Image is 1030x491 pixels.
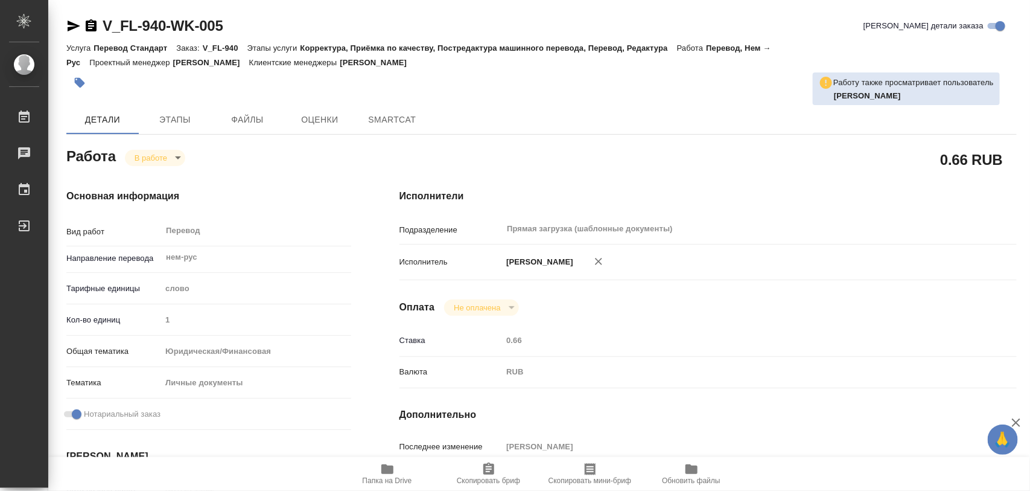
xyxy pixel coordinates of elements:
button: Добавить тэг [66,69,93,96]
span: SmartCat [363,112,421,127]
p: Перевод Стандарт [94,43,176,53]
a: V_FL-940-WK-005 [103,18,223,34]
span: Файлы [218,112,276,127]
input: Пустое поле [502,438,965,455]
p: Кол-во единиц [66,314,161,326]
p: Тарифные единицы [66,283,161,295]
p: Корректура, Приёмка по качеству, Постредактура машинного перевода, Перевод, Редактура [300,43,676,53]
input: Пустое поле [161,311,351,329]
button: Удалить исполнителя [585,248,612,275]
h4: [PERSON_NAME] [66,449,351,464]
input: Пустое поле [502,332,965,349]
p: Исполнитель [399,256,503,268]
span: 🙏 [993,427,1013,452]
p: Работу также просматривает пользователь [833,77,994,89]
div: В работе [125,150,185,166]
span: Скопировать мини-бриф [548,477,631,485]
h2: 0.66 RUB [940,149,1003,170]
button: Папка на Drive [337,457,438,491]
p: Проектный менеджер [89,58,173,67]
h4: Оплата [399,300,435,315]
p: Клиентские менеджеры [249,58,340,67]
span: Оценки [291,112,349,127]
p: Направление перевода [66,252,161,265]
button: Скопировать бриф [438,457,539,491]
p: Тарабановская Анастасия [834,90,994,102]
p: Ставка [399,335,503,347]
h4: Основная информация [66,189,351,204]
h2: Работа [66,144,116,166]
p: Вид работ [66,226,161,238]
p: Работа [677,43,707,53]
button: 🙏 [988,425,1018,455]
p: Последнее изменение [399,441,503,453]
div: В работе [444,300,518,316]
p: Валюта [399,366,503,378]
p: [PERSON_NAME] [173,58,249,67]
button: Скопировать ссылку [84,19,98,33]
p: Услуга [66,43,94,53]
span: [PERSON_NAME] детали заказа [863,20,984,32]
p: Общая тематика [66,345,161,358]
p: V_FL-940 [203,43,247,53]
button: В работе [131,153,171,163]
p: Этапы услуги [247,43,300,53]
div: RUB [502,362,965,382]
div: Личные документы [161,373,351,393]
span: Папка на Drive [363,477,412,485]
span: Этапы [146,112,204,127]
p: Подразделение [399,224,503,236]
div: слово [161,278,351,299]
span: Нотариальный заказ [84,408,161,420]
span: Скопировать бриф [457,477,520,485]
p: Заказ: [176,43,202,53]
p: [PERSON_NAME] [340,58,416,67]
p: [PERSON_NAME] [502,256,573,268]
div: Юридическая/Финансовая [161,341,351,362]
h4: Дополнительно [399,408,1017,422]
h4: Исполнители [399,189,1017,204]
span: Детали [74,112,132,127]
span: Обновить файлы [662,477,720,485]
button: Обновить файлы [641,457,742,491]
p: Тематика [66,377,161,389]
button: Скопировать ссылку для ЯМессенджера [66,19,81,33]
b: [PERSON_NAME] [834,91,901,100]
button: Скопировать мини-бриф [539,457,641,491]
button: Не оплачена [450,303,504,313]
